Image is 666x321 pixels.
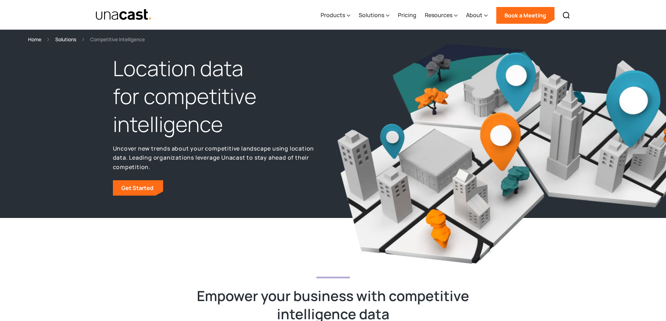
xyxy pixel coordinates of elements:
[95,9,152,21] img: Unacast text logo
[113,180,163,196] a: Get Started
[321,11,345,19] div: Products
[496,7,554,24] a: Book a Meeting
[398,1,416,30] a: Pricing
[28,35,41,43] a: Home
[466,11,482,19] div: About
[55,35,76,43] a: Solutions
[113,144,330,172] p: Uncover new trends about your competitive landscape using location data. Leading organizations le...
[562,11,571,20] img: Search icon
[359,11,384,19] div: Solutions
[425,11,452,19] div: Resources
[113,54,330,138] h1: Location data for competitive intelligence
[90,35,145,43] div: Competitive Intelligence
